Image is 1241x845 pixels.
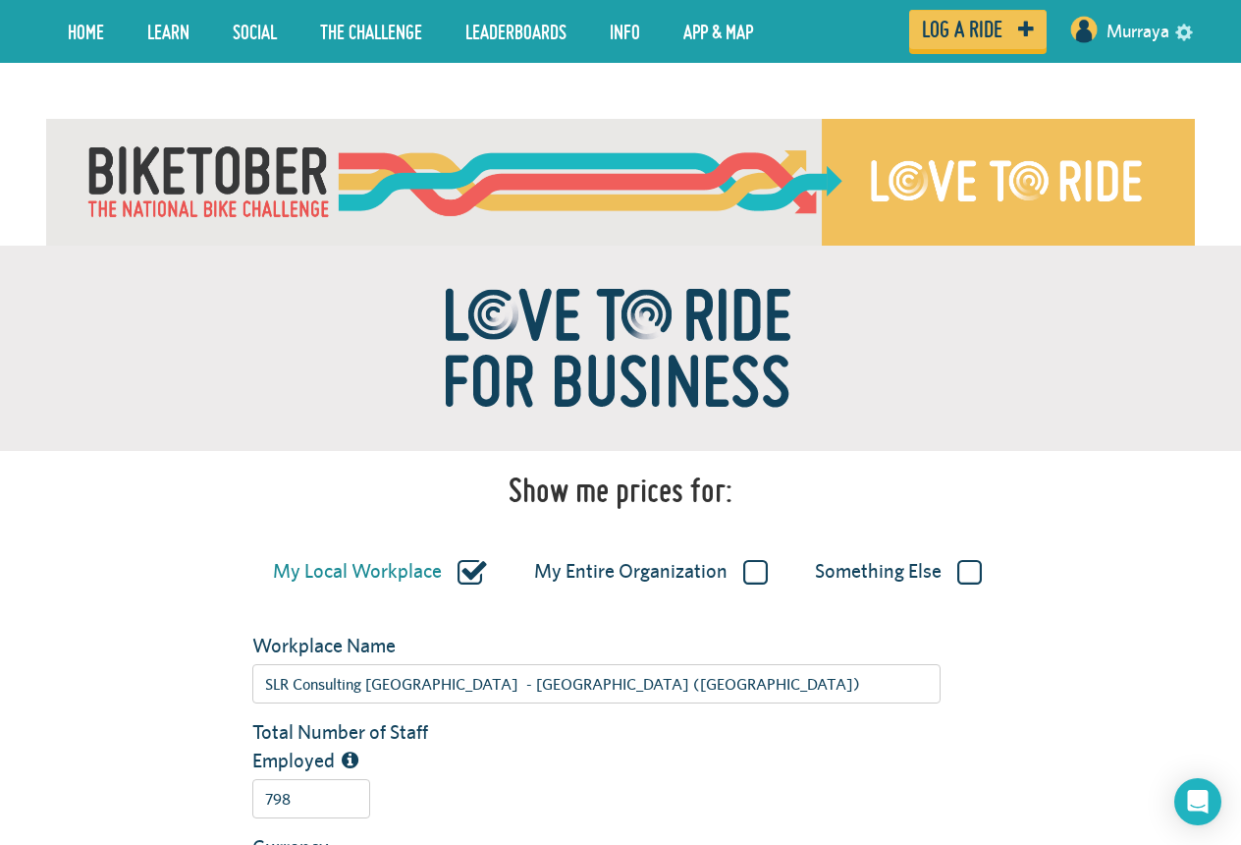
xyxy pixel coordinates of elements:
label: My Local Workplace [273,559,487,585]
a: LEARN [133,7,204,56]
a: Murraya [1106,8,1169,55]
a: Home [53,7,119,56]
a: Social [218,7,292,56]
label: My Entire Organization [534,559,768,585]
label: Something Else [815,559,982,585]
a: Info [595,7,655,56]
a: App & Map [669,7,768,56]
h1: Show me prices for: [509,471,732,510]
label: Workplace Name [238,632,477,660]
img: ltr_for_biz-e6001c5fe4d5a622ce57f6846a52a92b55b8f49da94d543b329e0189dcabf444.png [375,246,866,451]
span: Log a ride [922,21,1002,38]
label: Total Number of Staff Employed [238,718,477,774]
a: Log a ride [909,10,1047,49]
a: settings drop down toggle [1175,22,1193,40]
div: Open Intercom Messenger [1174,778,1221,825]
img: Australia [46,119,1195,246]
img: User profile image [1068,14,1100,45]
a: The Challenge [305,7,437,56]
a: Leaderboards [451,7,581,56]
